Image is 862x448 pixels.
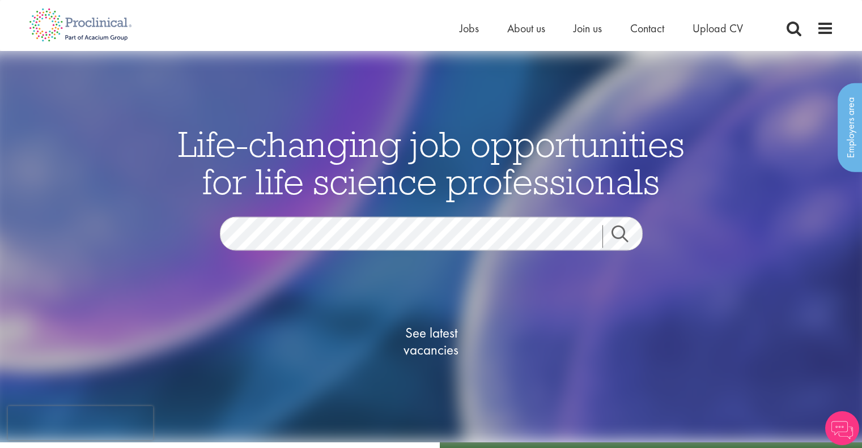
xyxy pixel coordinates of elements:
[693,21,743,36] a: Upload CV
[602,225,651,248] a: Job search submit button
[825,411,859,445] img: Chatbot
[8,406,153,440] iframe: reCAPTCHA
[574,21,602,36] a: Join us
[630,21,664,36] a: Contact
[375,279,488,404] a: See latestvacancies
[507,21,545,36] a: About us
[375,325,488,359] span: See latest vacancies
[178,121,685,204] span: Life-changing job opportunities for life science professionals
[460,21,479,36] a: Jobs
